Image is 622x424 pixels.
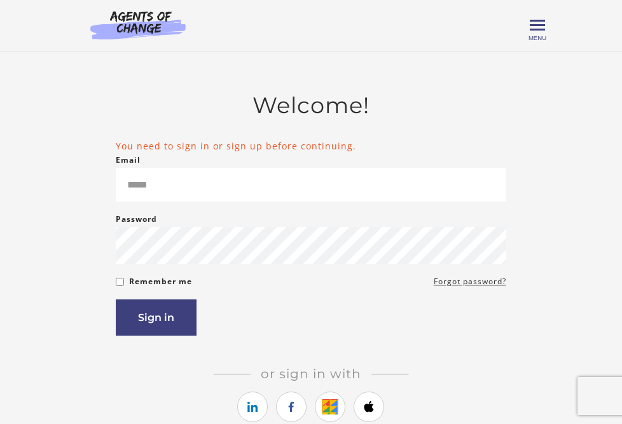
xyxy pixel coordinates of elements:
a: https://courses.thinkific.com/users/auth/facebook?ss%5Breferral%5D=&ss%5Buser_return_to%5D=%2Fcou... [276,392,307,422]
a: https://courses.thinkific.com/users/auth/google?ss%5Breferral%5D=&ss%5Buser_return_to%5D=%2Fcours... [315,392,345,422]
h2: Welcome! [116,92,506,119]
a: https://courses.thinkific.com/users/auth/apple?ss%5Breferral%5D=&ss%5Buser_return_to%5D=%2Fcourse... [354,392,384,422]
label: Password [116,212,157,227]
label: Email [116,153,141,168]
span: Toggle menu [530,24,545,26]
span: Or sign in with [251,366,371,381]
label: Remember me [129,274,192,289]
a: Forgot password? [434,274,506,289]
span: Menu [529,34,546,41]
a: https://courses.thinkific.com/users/auth/linkedin?ss%5Breferral%5D=&ss%5Buser_return_to%5D=%2Fcou... [237,392,268,422]
img: Agents of Change Logo [77,10,199,39]
li: You need to sign in or sign up before continuing. [116,139,506,153]
button: Toggle menu Menu [530,18,545,33]
button: Sign in [116,299,197,336]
